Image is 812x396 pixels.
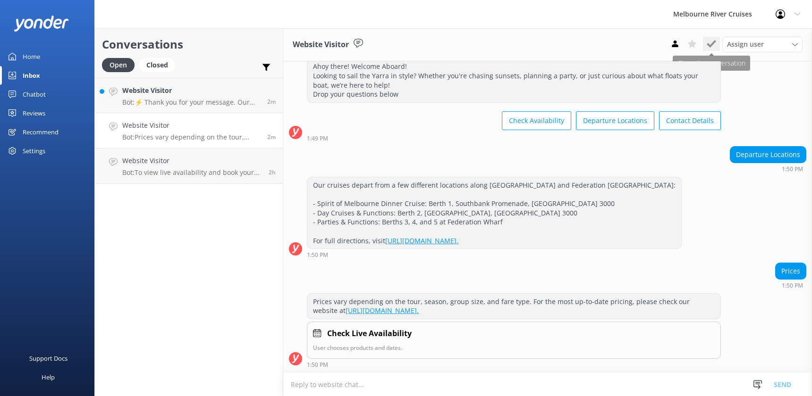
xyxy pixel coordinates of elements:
[139,59,180,70] a: Closed
[307,251,682,258] div: 01:50pm 11-Aug-2025 (UTC +10:00) Australia/Sydney
[122,168,262,177] p: Bot: To view live availability and book your Spirit of Melbourne Dinner Cruise, please visit [URL...
[122,133,260,141] p: Bot: Prices vary depending on the tour, season, group size, and fare type. For the most up-to-dat...
[102,59,139,70] a: Open
[307,252,328,258] strong: 1:50 PM
[122,120,260,131] h4: Website Visitor
[307,135,721,141] div: 01:49pm 11-Aug-2025 (UTC +10:00) Australia/Sydney
[122,156,262,166] h4: Website Visitor
[23,123,59,141] div: Recommend
[385,236,458,245] a: [URL][DOMAIN_NAME].
[23,85,46,104] div: Chatbot
[139,58,175,72] div: Closed
[102,58,135,72] div: Open
[307,362,328,368] strong: 1:50 PM
[42,368,55,387] div: Help
[307,294,720,319] div: Prices vary depending on the tour, season, group size, and fare type. For the most up-to-date pri...
[313,343,715,352] p: User chooses products and dates.
[122,98,260,107] p: Bot: ⚡ Thank you for your message. Our office hours are Mon - Fri 9.30am - 5pm. We'll get back to...
[267,98,276,106] span: 01:51pm 11-Aug-2025 (UTC +10:00) Australia/Sydney
[122,85,260,96] h4: Website Visitor
[269,168,276,176] span: 11:29am 11-Aug-2025 (UTC +10:00) Australia/Sydney
[722,37,803,52] div: Assign User
[29,349,68,368] div: Support Docs
[267,133,276,141] span: 01:50pm 11-Aug-2025 (UTC +10:00) Australia/Sydney
[102,35,276,53] h2: Conversations
[95,113,283,148] a: Website VisitorBot:Prices vary depending on the tour, season, group size, and fare type. For the ...
[775,282,806,289] div: 01:50pm 11-Aug-2025 (UTC +10:00) Australia/Sydney
[576,111,654,130] button: Departure Locations
[14,16,68,31] img: yonder-white-logo.png
[307,177,681,248] div: Our cruises depart from a few different locations along [GEOGRAPHIC_DATA] and Federation [GEOGRAP...
[23,141,45,160] div: Settings
[23,66,40,85] div: Inbox
[730,147,806,163] div: Departure Locations
[659,111,721,130] button: Contact Details
[23,104,45,123] div: Reviews
[23,47,40,66] div: Home
[776,263,806,279] div: Prices
[95,148,283,184] a: Website VisitorBot:To view live availability and book your Spirit of Melbourne Dinner Cruise, ple...
[782,166,803,172] strong: 1:50 PM
[727,39,764,49] span: Assign user
[346,306,419,315] a: [URL][DOMAIN_NAME].
[307,58,720,102] div: Ahoy there! Welcome Aboard! Looking to sail the Yarra in style? Whether you're chasing sunsets, p...
[782,283,803,289] strong: 1:50 PM
[327,328,412,340] h4: Check Live Availability
[95,78,283,113] a: Website VisitorBot:⚡ Thank you for your message. Our office hours are Mon - Fri 9.30am - 5pm. We'...
[293,39,349,51] h3: Website Visitor
[307,136,328,141] strong: 1:49 PM
[307,361,721,368] div: 01:50pm 11-Aug-2025 (UTC +10:00) Australia/Sydney
[730,165,806,172] div: 01:50pm 11-Aug-2025 (UTC +10:00) Australia/Sydney
[502,111,571,130] button: Check Availability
